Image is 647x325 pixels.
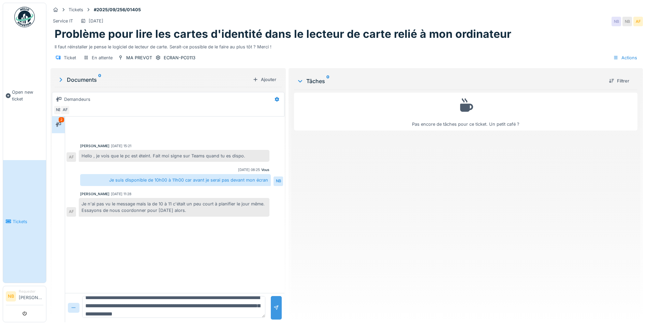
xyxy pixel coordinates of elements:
div: [DATE] 11:28 [111,191,131,197]
div: NB [612,17,621,26]
span: Tickets [13,218,43,225]
div: [DATE] 08:25 [238,167,260,172]
div: Filtrer [606,76,632,86]
div: Hello , je vois que le pc est éteint. Fait moi signe sur Teams quand tu es dispo. [79,150,269,162]
div: [DATE] [89,18,103,24]
div: Actions [610,53,640,63]
a: NB Requester[PERSON_NAME] [6,289,43,305]
sup: 0 [98,76,101,84]
strong: #2025/09/256/01405 [91,6,144,13]
div: [PERSON_NAME] [80,143,109,149]
div: Pas encore de tâches pour ce ticket. Un petit café ? [298,96,633,127]
li: [PERSON_NAME] [19,289,43,304]
div: Tickets [69,6,83,13]
div: [DATE] 15:21 [111,143,131,149]
div: Documents [57,76,250,84]
div: MA PREVOT [126,55,152,61]
div: Demandeurs [64,96,90,103]
div: NB [54,105,63,115]
a: Tickets [3,160,46,283]
li: NB [6,291,16,301]
div: ECRAN-PC0113 [164,55,195,61]
div: Ajouter [250,75,279,84]
span: Open new ticket [12,89,43,102]
div: AF [60,105,70,115]
a: Open new ticket [3,31,46,160]
h1: Problème pour lire les cartes d'identité dans le lecteur de carte relié à mon ordinateur [55,28,511,41]
div: Ticket [64,55,76,61]
div: Service IT [53,18,73,24]
div: AF [67,152,76,162]
div: Tâches [297,77,603,85]
img: Badge_color-CXgf-gQk.svg [14,7,35,27]
div: [PERSON_NAME] [80,191,109,197]
sup: 0 [326,77,329,85]
div: Vous [261,167,269,172]
div: NB [622,17,632,26]
div: Requester [19,289,43,294]
div: NB [274,176,283,186]
div: 2 [59,117,64,122]
div: Je n'ai pas vu le message mais la de 10 à 11 c'était un peu court à planifier le jour même. Essay... [79,198,269,216]
div: Je suis disponible de 10h00 à 11h00 car avant je serai pas devant mon écran [80,174,271,186]
div: Il faut réinstaller je pense le logiciel de lecteur de carte. Serait-ce possible de le faire au p... [55,41,639,50]
div: En attente [92,55,113,61]
div: AF [633,17,643,26]
div: AF [67,207,76,217]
